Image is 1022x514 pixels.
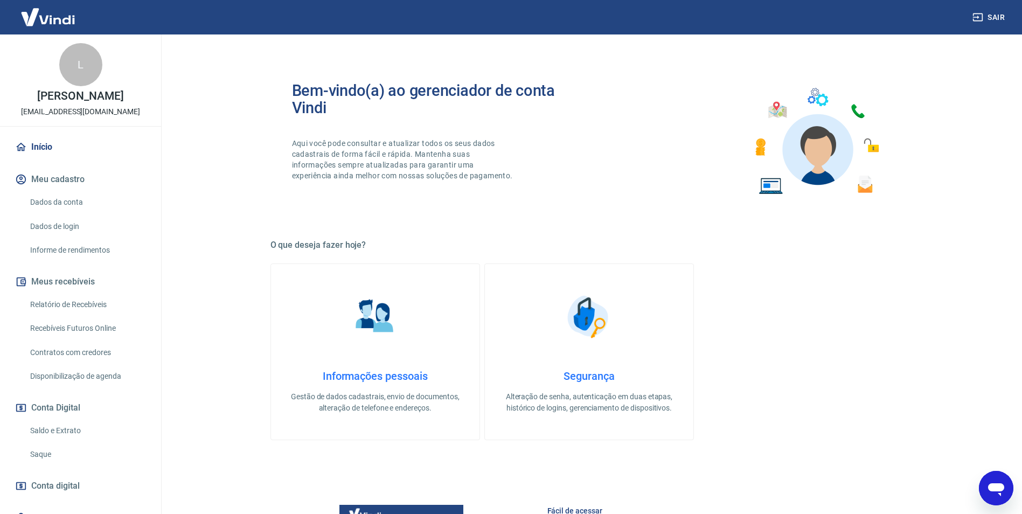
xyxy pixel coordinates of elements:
a: Disponibilização de agenda [26,365,148,387]
button: Conta Digital [13,396,148,420]
button: Meu cadastro [13,168,148,191]
h2: Bem-vindo(a) ao gerenciador de conta Vindi [292,82,589,116]
img: Segurança [562,290,616,344]
img: Informações pessoais [348,290,402,344]
button: Meus recebíveis [13,270,148,294]
a: Contratos com credores [26,342,148,364]
img: Imagem de um avatar masculino com diversos icones exemplificando as funcionalidades do gerenciado... [746,82,887,201]
a: SegurançaSegurançaAlteração de senha, autenticação em duas etapas, histórico de logins, gerenciam... [484,263,694,440]
a: Início [13,135,148,159]
button: Sair [970,8,1009,27]
p: Aqui você pode consultar e atualizar todos os seus dados cadastrais de forma fácil e rápida. Mant... [292,138,515,181]
p: Gestão de dados cadastrais, envio de documentos, alteração de telefone e endereços. [288,391,462,414]
h4: Segurança [502,370,676,383]
a: Saque [26,443,148,466]
p: [EMAIL_ADDRESS][DOMAIN_NAME] [21,106,140,117]
a: Dados da conta [26,191,148,213]
span: Conta digital [31,478,80,494]
a: Informações pessoaisInformações pessoaisGestão de dados cadastrais, envio de documentos, alteraçã... [270,263,480,440]
a: Recebíveis Futuros Online [26,317,148,339]
h5: O que deseja fazer hoje? [270,240,908,251]
h4: Informações pessoais [288,370,462,383]
a: Conta digital [13,474,148,498]
a: Informe de rendimentos [26,239,148,261]
p: [PERSON_NAME] [37,91,123,102]
a: Saldo e Extrato [26,420,148,442]
p: Alteração de senha, autenticação em duas etapas, histórico de logins, gerenciamento de dispositivos. [502,391,676,414]
img: Vindi [13,1,83,33]
a: Relatório de Recebíveis [26,294,148,316]
div: L [59,43,102,86]
a: Dados de login [26,216,148,238]
iframe: Botão para abrir a janela de mensagens [979,471,1013,505]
